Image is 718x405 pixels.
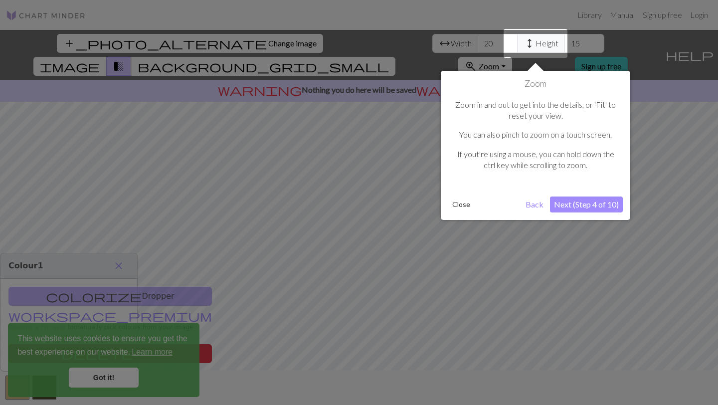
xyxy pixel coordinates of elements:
[448,197,474,212] button: Close
[453,99,618,122] p: Zoom in and out to get into the details, or 'Fit' to reset your view.
[522,197,547,212] button: Back
[441,71,630,220] div: Zoom
[453,129,618,140] p: You can also pinch to zoom on a touch screen.
[550,197,623,212] button: Next (Step 4 of 10)
[448,78,623,89] h1: Zoom
[453,149,618,171] p: If yout're using a mouse, you can hold down the ctrl key while scrolling to zoom.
